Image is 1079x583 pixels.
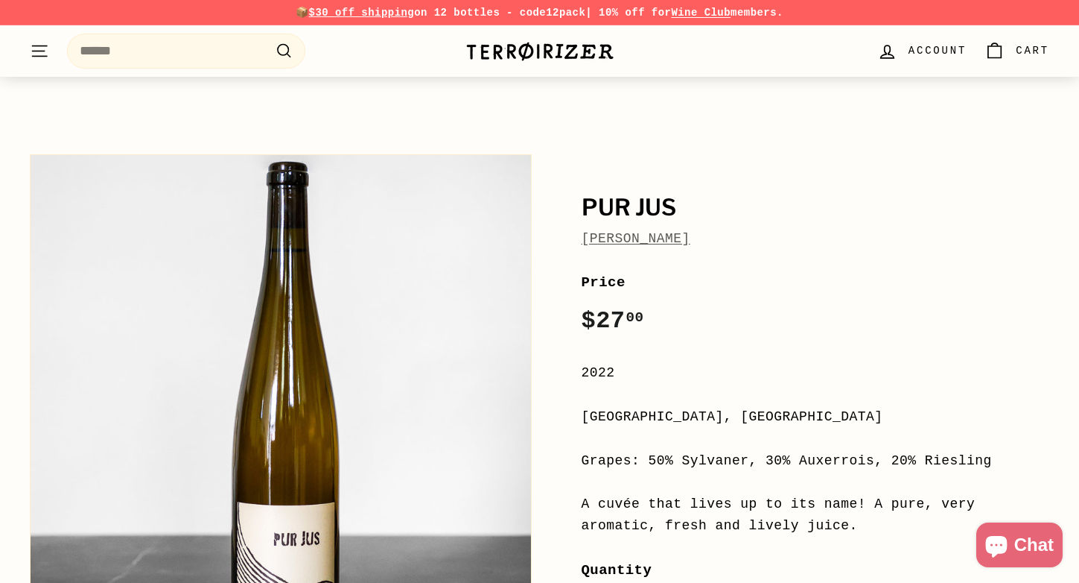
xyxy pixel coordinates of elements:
[582,362,1050,384] div: 2022
[868,29,975,73] a: Account
[30,4,1049,21] p: 📦 on 12 bottles - code | 10% off for members.
[582,271,1050,294] label: Price
[582,406,1050,428] div: [GEOGRAPHIC_DATA], [GEOGRAPHIC_DATA]
[582,494,1050,537] div: A cuvée that lives up to its name! A pure, very aromatic, fresh and lively juice.
[582,307,644,335] span: $27
[671,7,731,19] a: Wine Club
[582,195,1050,221] h1: Pur Jus
[908,42,967,59] span: Account
[1016,42,1049,59] span: Cart
[309,7,415,19] span: $30 off shipping
[972,523,1067,571] inbox-online-store-chat: Shopify online store chat
[626,309,643,326] sup: 00
[582,231,690,246] a: [PERSON_NAME]
[582,450,1050,472] div: Grapes: 50% Sylvaner, 30% Auxerrois, 20% Riesling
[975,29,1058,73] a: Cart
[582,559,1050,582] label: Quantity
[546,7,585,19] strong: 12pack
